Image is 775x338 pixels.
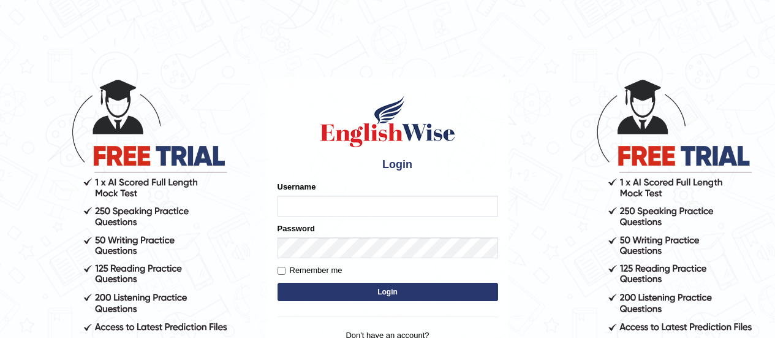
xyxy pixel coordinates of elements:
[278,181,316,193] label: Username
[278,283,498,301] button: Login
[278,264,342,277] label: Remember me
[278,155,498,175] h4: Login
[278,267,285,275] input: Remember me
[318,94,458,149] img: Logo of English Wise sign in for intelligent practice with AI
[278,223,315,234] label: Password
